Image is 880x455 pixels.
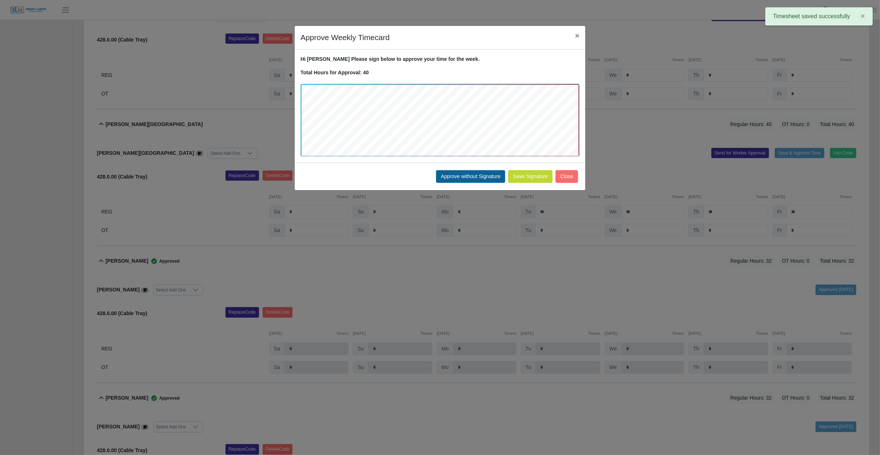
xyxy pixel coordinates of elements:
h4: Approve Weekly Timecard [300,32,390,43]
button: Save Signature [508,170,553,183]
button: Close [569,26,585,45]
span: × [861,12,865,20]
div: Timesheet saved successfully [765,7,873,26]
button: Approve without Signature [436,170,505,183]
strong: Hi [PERSON_NAME] Please sign below to approve your time for the week. [300,56,480,62]
span: × [575,31,580,40]
button: Close [555,170,578,183]
strong: Total Hours for Approval: 40 [300,70,369,75]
